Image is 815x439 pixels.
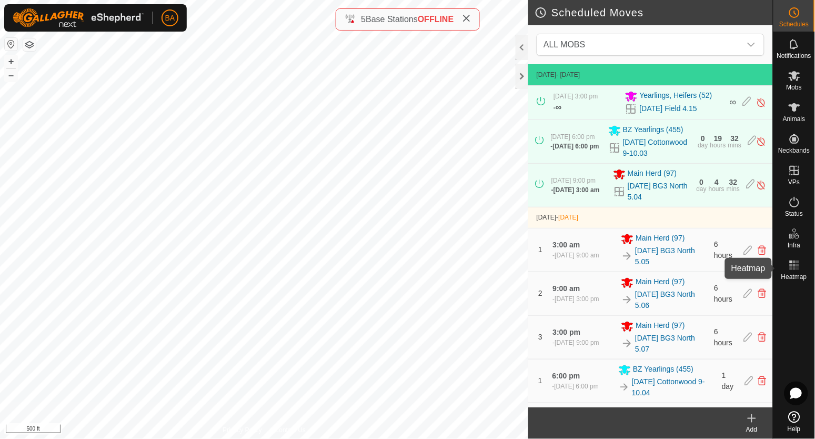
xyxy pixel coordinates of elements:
[730,97,737,107] span: ∞
[557,214,579,221] span: -
[709,186,725,192] div: hours
[700,178,704,186] div: 0
[553,284,580,293] span: 9:00 am
[539,333,543,341] span: 3
[555,252,599,259] span: [DATE] 9:00 am
[552,185,600,195] div: -
[628,181,691,203] a: [DATE] BG3 North 5.04
[727,186,740,192] div: mins
[539,245,543,254] span: 1
[537,214,557,221] span: [DATE]
[741,34,762,55] div: dropdown trigger
[555,295,599,303] span: [DATE] 3:00 pm
[722,371,734,391] span: 1 day
[697,186,707,192] div: day
[619,382,630,393] img: To
[553,241,580,249] span: 3:00 am
[788,179,800,185] span: VPs
[5,38,17,51] button: Reset Map
[636,407,685,420] span: Main Herd (97)
[715,284,733,303] span: 6 hours
[554,93,598,100] span: [DATE] 3:00 pm
[628,168,677,181] span: Main Herd (97)
[636,333,708,355] a: [DATE] BG3 North 5.07
[544,40,585,49] span: ALL MOBS
[552,382,599,391] div: -
[275,425,306,435] a: Contact Us
[730,178,738,186] div: 32
[623,124,684,137] span: BZ Yearlings (455)
[787,84,802,91] span: Mobs
[553,328,581,336] span: 3:00 pm
[623,137,692,159] a: [DATE] Cottonwood 9-10.03
[731,135,739,142] div: 32
[621,294,633,306] img: To
[553,143,599,150] span: [DATE] 6:00 pm
[715,178,719,186] div: 4
[556,103,561,112] span: ∞
[698,142,708,148] div: day
[555,339,599,346] span: [DATE] 9:00 pm
[537,71,557,78] span: [DATE]
[165,13,175,24] span: BA
[5,55,17,68] button: +
[701,135,706,142] div: 0
[553,251,599,260] div: -
[23,38,36,51] button: Map Layers
[535,6,773,19] h2: Scheduled Moves
[731,425,773,434] div: Add
[559,214,579,221] span: [DATE]
[778,147,810,154] span: Neckbands
[552,372,580,380] span: 6:00 pm
[621,250,633,262] img: To
[621,337,633,350] img: To
[636,320,685,333] span: Main Herd (97)
[773,407,815,436] a: Help
[633,364,694,376] span: BZ Yearlings (455)
[539,34,741,55] span: ALL MOBS
[13,8,144,27] img: Gallagher Logo
[636,245,708,267] a: [DATE] BG3 North 5.05
[555,383,599,390] span: [DATE] 6:00 pm
[538,376,542,385] span: 1
[785,211,803,217] span: Status
[779,21,809,27] span: Schedules
[710,142,726,148] div: hours
[781,274,807,280] span: Heatmap
[777,53,811,59] span: Notifications
[640,90,712,103] span: Yearlings, Heifers (52)
[418,15,454,24] span: OFFLINE
[788,426,801,432] span: Help
[632,376,716,398] a: [DATE] Cottonwood 9-10.04
[553,338,599,347] div: -
[636,233,685,245] span: Main Herd (97)
[729,142,742,148] div: mins
[551,133,595,141] span: [DATE] 6:00 pm
[5,69,17,82] button: –
[223,425,262,435] a: Privacy Policy
[783,116,806,122] span: Animals
[553,294,599,304] div: -
[554,186,600,194] span: [DATE] 3:00 am
[640,103,697,114] a: [DATE] Field 4.15
[552,177,596,184] span: [DATE] 9:00 pm
[757,97,767,108] img: Turn off schedule move
[557,71,580,78] span: - [DATE]
[715,135,723,142] div: 19
[757,179,767,191] img: Turn off schedule move
[636,276,685,289] span: Main Herd (97)
[366,15,418,24] span: Base Stations
[554,101,561,114] div: -
[539,289,543,297] span: 2
[788,242,800,248] span: Infra
[636,289,708,311] a: [DATE] BG3 North 5.06
[361,15,366,24] span: 5
[715,240,733,260] span: 6 hours
[715,327,733,347] span: 6 hours
[551,142,599,151] div: -
[757,136,767,147] img: Turn off schedule move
